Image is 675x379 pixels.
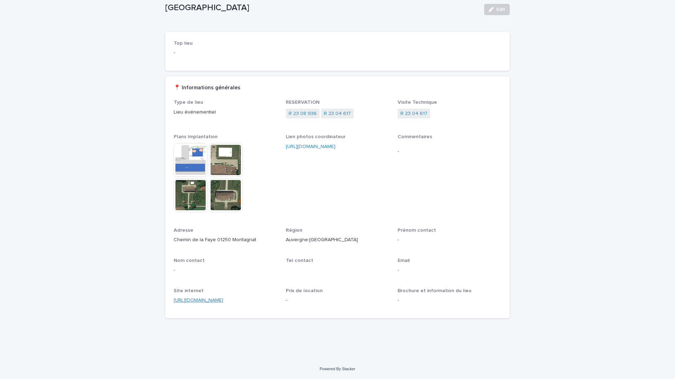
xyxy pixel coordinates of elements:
span: Nom contact [174,258,205,263]
a: [URL][DOMAIN_NAME] [286,144,335,149]
button: Edit [484,4,510,15]
span: Edit [496,7,505,12]
a: R 23 08 936 [289,110,317,117]
a: [URL][DOMAIN_NAME] [174,298,223,303]
span: Tel contact [286,258,313,263]
span: Prix de location [286,288,323,293]
span: Visite Technique [398,100,437,105]
span: Type de lieu [174,100,203,105]
p: - [174,266,277,274]
p: Auvergne-[GEOGRAPHIC_DATA] [286,236,390,244]
p: Chemin de la Faye 01250 Montagnat [174,236,277,244]
span: Lien photos coordinateur [286,134,346,139]
span: Brochure et information du lieu [398,288,471,293]
p: [GEOGRAPHIC_DATA] [165,3,478,13]
p: - [398,148,501,155]
p: - [286,297,390,304]
span: Top lieu [174,41,193,46]
p: - [398,266,501,274]
span: Prénom contact [398,228,436,233]
h2: 📍 Informations générales [174,85,240,91]
span: RESERVATION [286,100,320,105]
p: - [398,236,501,244]
p: - [174,49,277,57]
a: R 23 04 617 [400,110,427,117]
p: - [398,297,501,304]
a: Powered By Stacker [320,367,355,371]
span: Commentaires [398,134,432,139]
span: Site internet [174,288,204,293]
span: Région [286,228,302,233]
span: Adresse [174,228,193,233]
span: Plans Implantation [174,134,218,139]
a: R 23 04 617 [324,110,351,117]
span: Email [398,258,410,263]
p: Lieu événementiel [174,109,277,116]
